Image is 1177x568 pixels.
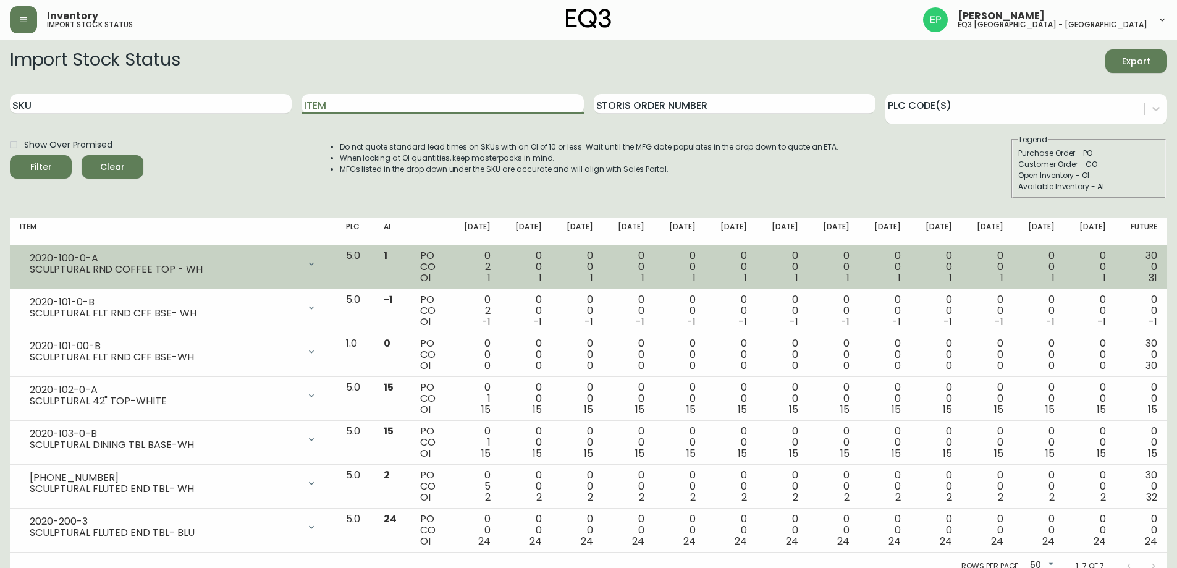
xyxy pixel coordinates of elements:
[1045,402,1055,417] span: 15
[482,315,491,329] span: -1
[869,338,901,371] div: 0 0
[895,358,901,373] span: 0
[459,338,491,371] div: 0 0
[478,534,491,548] span: 24
[972,426,1003,459] div: 0 0
[892,402,901,417] span: 15
[1023,470,1055,503] div: 0 0
[481,402,491,417] span: 15
[888,534,901,548] span: 24
[340,153,839,164] li: When looking at OI quantities, keep masterpacks in mind.
[818,514,850,547] div: 0 0
[706,218,757,245] th: [DATE]
[738,402,747,417] span: 15
[459,382,491,415] div: 0 1
[1013,218,1065,245] th: [DATE]
[997,358,1003,373] span: 0
[20,382,326,409] div: 2020-102-0-ASCULPTURAL 42" TOP-WHITE
[664,382,696,415] div: 0 0
[715,294,747,328] div: 0 0
[30,253,299,264] div: 2020-100-0-A
[1018,148,1159,159] div: Purchase Order - PO
[449,218,500,245] th: [DATE]
[946,358,952,373] span: 0
[1126,338,1157,371] div: 30 0
[384,424,394,438] span: 15
[91,159,133,175] span: Clear
[510,250,542,284] div: 0 0
[1145,534,1157,548] span: 24
[590,271,593,285] span: 1
[958,21,1147,28] h5: eq3 [GEOGRAPHIC_DATA] - [GEOGRAPHIC_DATA]
[420,271,431,285] span: OI
[818,294,850,328] div: 0 0
[30,527,299,538] div: SCULPTURAL FLUTED END TBL- BLU
[921,426,952,459] div: 0 0
[47,11,98,21] span: Inventory
[846,271,850,285] span: 1
[384,336,390,350] span: 0
[533,402,542,417] span: 15
[420,358,431,373] span: OI
[20,338,326,365] div: 2020-101-00-BSCULPTURAL FLT RND CFF BSE-WH
[30,384,299,396] div: 2020-102-0-A
[683,534,696,548] span: 24
[841,315,850,329] span: -1
[898,271,901,285] span: 1
[1074,250,1106,284] div: 0 0
[1023,382,1055,415] div: 0 0
[844,490,850,504] span: 2
[336,377,374,421] td: 5.0
[1074,514,1106,547] div: 0 0
[958,11,1045,21] span: [PERSON_NAME]
[949,271,952,285] span: 1
[1048,358,1055,373] span: 0
[962,218,1013,245] th: [DATE]
[767,470,798,503] div: 0 0
[921,382,952,415] div: 0 0
[30,308,299,319] div: SCULPTURAL FLT RND CFF BSE- WH
[459,250,491,284] div: 0 2
[613,382,644,415] div: 0 0
[603,218,654,245] th: [DATE]
[972,338,1003,371] div: 0 0
[664,426,696,459] div: 0 0
[82,155,143,179] button: Clear
[1018,181,1159,192] div: Available Inventory - AI
[1149,271,1157,285] span: 31
[738,446,747,460] span: 15
[664,250,696,284] div: 0 0
[1100,490,1106,504] span: 2
[767,514,798,547] div: 0 0
[869,426,901,459] div: 0 0
[20,250,326,278] div: 2020-100-0-ASCULPTURAL RND COFFEE TOP - WH
[1046,315,1055,329] span: -1
[562,294,593,328] div: 0 0
[1103,271,1106,285] span: 1
[1052,271,1055,285] span: 1
[972,470,1003,503] div: 0 0
[1045,446,1055,460] span: 15
[1097,315,1106,329] span: -1
[384,380,394,394] span: 15
[10,218,336,245] th: Item
[1126,470,1157,503] div: 30 0
[1148,446,1157,460] span: 15
[1023,514,1055,547] div: 0 0
[30,264,299,275] div: SCULPTURAL RND COFFEE TOP - WH
[536,490,542,504] span: 2
[562,338,593,371] div: 0 0
[581,534,593,548] span: 24
[795,271,798,285] span: 1
[420,382,439,415] div: PO CO
[767,294,798,328] div: 0 0
[459,470,491,503] div: 0 5
[892,315,901,329] span: -1
[715,514,747,547] div: 0 0
[972,382,1003,415] div: 0 0
[738,315,747,329] span: -1
[1126,294,1157,328] div: 0 0
[459,514,491,547] div: 0 0
[1126,382,1157,415] div: 0 0
[336,289,374,333] td: 5.0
